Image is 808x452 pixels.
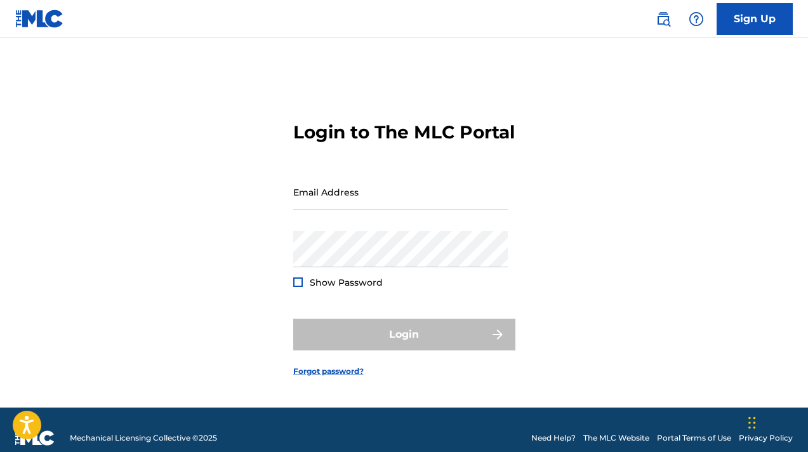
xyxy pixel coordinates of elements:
a: Public Search [651,6,676,32]
div: Drag [748,404,756,442]
a: The MLC Website [583,432,649,444]
a: Need Help? [531,432,576,444]
a: Sign Up [717,3,793,35]
span: Mechanical Licensing Collective © 2025 [70,432,217,444]
img: logo [15,430,55,446]
img: MLC Logo [15,10,64,28]
img: search [656,11,671,27]
h3: Login to The MLC Portal [293,121,515,143]
span: Show Password [310,277,383,288]
a: Forgot password? [293,366,364,377]
iframe: Chat Widget [745,391,808,452]
a: Privacy Policy [739,432,793,444]
div: Help [684,6,709,32]
a: Portal Terms of Use [657,432,731,444]
img: help [689,11,704,27]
